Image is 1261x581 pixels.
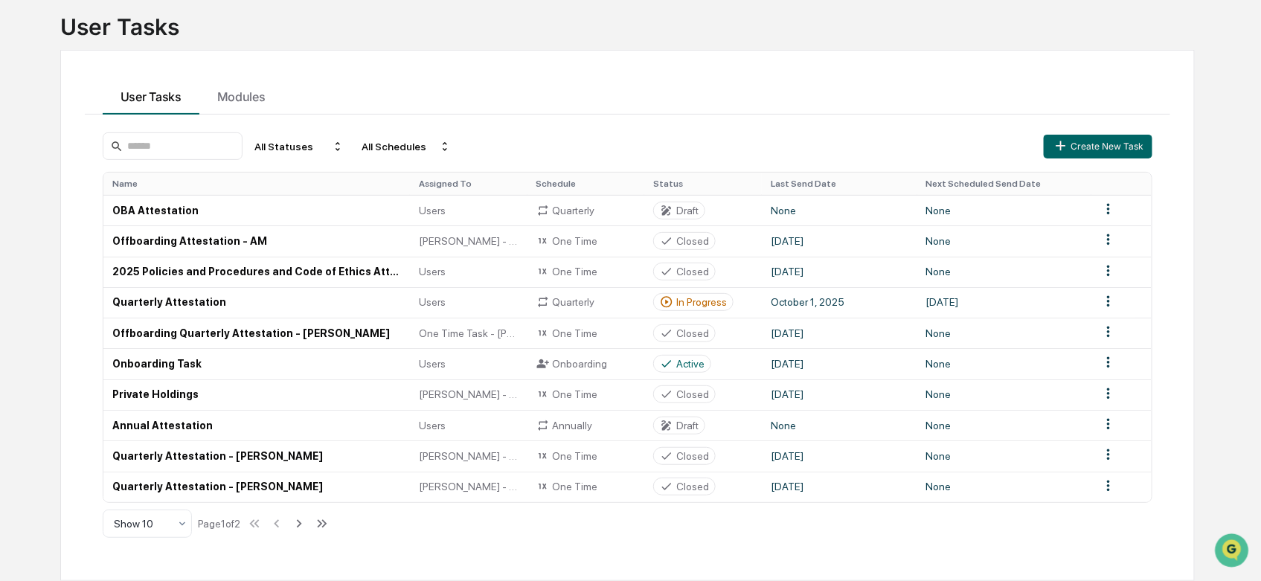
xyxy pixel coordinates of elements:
div: Draft [676,205,699,216]
p: How can we help? [15,31,271,55]
div: Quarterly [536,204,636,217]
button: Create New Task [1044,135,1152,158]
span: • [123,202,129,214]
div: User Tasks [60,1,1196,40]
span: [PERSON_NAME] - One Time Task [419,481,519,492]
span: Users [419,266,446,277]
th: Schedule [527,173,645,195]
td: Quarterly Attestation - [PERSON_NAME] [103,440,410,471]
div: One Time [536,234,636,248]
a: 🔎Data Lookup [9,327,100,353]
a: 🗄️Attestations [102,298,190,325]
span: [PERSON_NAME] - One Time Task [419,388,519,400]
div: One Time [536,480,636,493]
span: Users [419,296,446,308]
div: One Time [536,327,636,340]
img: Jack Rasmussen [15,228,39,252]
td: [DATE] [762,257,917,287]
div: Quarterly [536,295,636,309]
th: Status [644,173,762,195]
span: One Time Task - [PERSON_NAME] [419,327,519,339]
td: [DATE] [762,318,917,348]
span: [PERSON_NAME] [46,202,121,214]
td: None [917,257,1091,287]
img: 8933085812038_c878075ebb4cc5468115_72.jpg [31,114,58,141]
div: We're available if you need us! [67,129,205,141]
div: Start new chat [67,114,244,129]
td: None [762,195,917,225]
td: Offboarding Quarterly Attestation - [PERSON_NAME] [103,318,410,348]
span: Users [419,205,446,216]
td: None [917,195,1091,225]
td: None [762,410,917,440]
button: Start new chat [253,118,271,136]
img: 1746055101610-c473b297-6a78-478c-a979-82029cc54cd1 [15,114,42,141]
td: Offboarding Attestation - AM [103,225,410,256]
div: One Time [536,388,636,401]
td: [DATE] [917,287,1091,318]
img: Jack Rasmussen [15,188,39,212]
td: Annual Attestation [103,410,410,440]
td: [DATE] [762,225,917,256]
span: Pylon [148,369,180,380]
td: None [917,472,1091,502]
div: 🖐️ [15,306,27,318]
div: Past conversations [15,165,100,177]
div: Closed [676,235,709,247]
td: 2025 Policies and Procedures and Code of Ethics Attestation [103,257,410,287]
th: Name [103,173,410,195]
div: Onboarding [536,357,636,370]
td: None [917,225,1091,256]
div: Closed [676,327,709,339]
span: Preclearance [30,304,96,319]
div: One Time [536,265,636,278]
div: Closed [676,481,709,492]
td: None [917,348,1091,379]
div: Active [676,358,705,370]
button: User Tasks [103,74,199,115]
div: 🔎 [15,334,27,346]
div: All Statuses [248,135,350,158]
div: Closed [676,266,709,277]
td: Private Holdings [103,379,410,410]
span: Attestations [123,304,185,319]
div: Closed [676,450,709,462]
div: Annually [536,419,636,432]
td: Quarterly Attestation [103,287,410,318]
div: 🗄️ [108,306,120,318]
span: Users [419,358,446,370]
td: October 1, 2025 [762,287,917,318]
td: None [917,318,1091,348]
td: [DATE] [762,379,917,410]
span: Users [419,420,446,431]
div: Page 1 of 2 [198,518,240,530]
button: Modules [199,74,283,115]
td: None [917,440,1091,471]
td: [DATE] [762,348,917,379]
span: [PERSON_NAME] - One Time Task [419,450,519,462]
td: OBA Attestation [103,195,410,225]
div: All Schedules [356,135,457,158]
td: None [917,379,1091,410]
a: 🖐️Preclearance [9,298,102,325]
iframe: Open customer support [1213,532,1254,572]
th: Assigned To [410,173,527,195]
div: Draft [676,420,699,431]
div: Closed [676,388,709,400]
td: [DATE] [762,440,917,471]
td: None [917,410,1091,440]
div: One Time [536,449,636,463]
span: • [123,243,129,254]
span: [DATE] [132,243,162,254]
span: [PERSON_NAME] - Offboarding [419,235,519,247]
div: In Progress [676,296,727,308]
img: 1746055101610-c473b297-6a78-478c-a979-82029cc54cd1 [30,243,42,255]
button: See all [231,162,271,180]
td: Onboarding Task [103,348,410,379]
span: [DATE] [132,202,162,214]
span: [PERSON_NAME] [46,243,121,254]
span: Data Lookup [30,333,94,347]
th: Last Send Date [762,173,917,195]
